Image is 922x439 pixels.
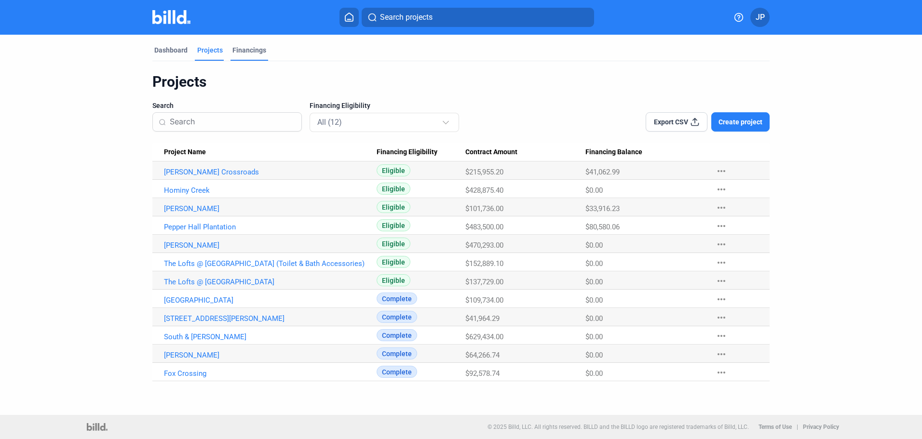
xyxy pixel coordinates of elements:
mat-icon: more_horiz [716,220,727,232]
button: Export CSV [646,112,707,132]
span: Eligible [377,201,410,213]
div: Financing Balance [585,148,706,157]
span: Eligible [377,238,410,250]
div: Projects [197,45,223,55]
mat-icon: more_horiz [716,330,727,342]
span: Financing Eligibility [310,101,370,110]
mat-icon: more_horiz [716,348,727,360]
mat-icon: more_horiz [716,275,727,287]
span: $92,578.74 [465,369,500,378]
span: JP [756,12,765,23]
b: Privacy Policy [803,424,839,430]
span: $0.00 [585,333,603,341]
div: Contract Amount [465,148,585,157]
mat-icon: more_horiz [716,184,727,195]
mat-select-trigger: All (12) [317,118,342,127]
a: The Lofts @ [GEOGRAPHIC_DATA] [164,278,377,286]
mat-icon: more_horiz [716,257,727,268]
span: $215,955.20 [465,168,503,176]
div: Projects [152,73,770,91]
a: [PERSON_NAME] Crossroads [164,168,377,176]
mat-icon: more_horiz [716,367,727,378]
span: $428,875.40 [465,186,503,195]
span: Complete [377,366,417,378]
span: $109,734.00 [465,296,503,305]
span: $0.00 [585,186,603,195]
span: Complete [377,347,417,359]
div: Financing Eligibility [377,148,465,157]
a: [GEOGRAPHIC_DATA] [164,296,377,305]
a: Fox Crossing [164,369,377,378]
span: $80,580.06 [585,223,620,231]
div: Project Name [164,148,377,157]
b: Terms of Use [759,424,792,430]
mat-icon: more_horiz [716,312,727,323]
span: $0.00 [585,241,603,250]
span: $629,434.00 [465,333,503,341]
span: Complete [377,293,417,305]
span: Create project [719,117,762,127]
a: Pepper Hall Plantation [164,223,377,231]
a: Hominy Creek [164,186,377,195]
span: Eligible [377,256,410,268]
span: Contract Amount [465,148,517,157]
span: Eligible [377,183,410,195]
span: Search [152,101,174,110]
div: Dashboard [154,45,188,55]
mat-icon: more_horiz [716,239,727,250]
input: Search [170,112,296,132]
button: JP [750,8,770,27]
span: Complete [377,329,417,341]
span: $0.00 [585,314,603,323]
img: Billd Company Logo [152,10,190,24]
span: $33,916.23 [585,204,620,213]
p: © 2025 Billd, LLC. All rights reserved. BILLD and the BILLD logo are registered trademarks of Bil... [488,424,749,430]
span: $0.00 [585,259,603,268]
span: $0.00 [585,351,603,359]
span: Eligible [377,274,410,286]
button: Create project [711,112,770,132]
span: $137,729.00 [465,278,503,286]
mat-icon: more_horiz [716,293,727,305]
mat-icon: more_horiz [716,202,727,213]
a: [STREET_ADDRESS][PERSON_NAME] [164,314,377,323]
span: $483,500.00 [465,223,503,231]
a: [PERSON_NAME] [164,241,377,250]
span: Financing Balance [585,148,642,157]
span: Complete [377,311,417,323]
mat-icon: more_horiz [716,165,727,177]
span: Export CSV [654,117,688,127]
span: Financing Eligibility [377,148,437,157]
img: logo [87,423,108,431]
span: $41,964.29 [465,314,500,323]
span: $41,062.99 [585,168,620,176]
p: | [797,424,798,430]
a: South & [PERSON_NAME] [164,333,377,341]
a: The Lofts @ [GEOGRAPHIC_DATA] (Toilet & Bath Accessories) [164,259,377,268]
span: Eligible [377,219,410,231]
span: Search projects [380,12,433,23]
span: $64,266.74 [465,351,500,359]
span: $0.00 [585,296,603,305]
span: $0.00 [585,369,603,378]
span: $101,736.00 [465,204,503,213]
span: $470,293.00 [465,241,503,250]
button: Search projects [362,8,594,27]
a: [PERSON_NAME] [164,351,377,359]
span: $152,889.10 [465,259,503,268]
a: [PERSON_NAME] [164,204,377,213]
span: Project Name [164,148,206,157]
span: $0.00 [585,278,603,286]
span: Eligible [377,164,410,176]
div: Financings [232,45,266,55]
